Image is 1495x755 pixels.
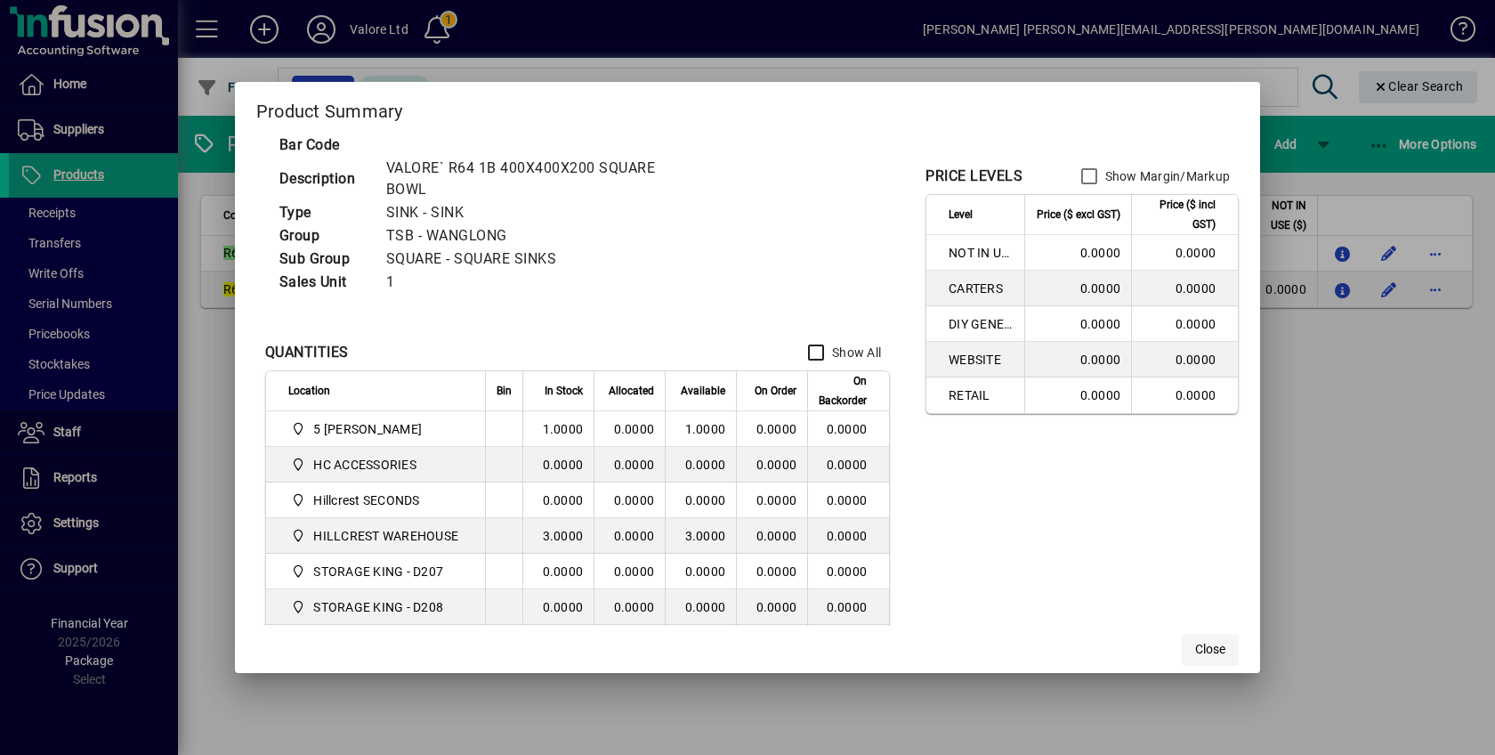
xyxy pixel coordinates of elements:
[1024,235,1131,271] td: 0.0000
[313,456,416,474] span: HC ACCESSORIES
[1131,271,1238,306] td: 0.0000
[1024,271,1131,306] td: 0.0000
[545,381,583,401] span: In Stock
[497,381,512,401] span: Bin
[807,483,889,518] td: 0.0000
[1143,195,1216,234] span: Price ($ incl GST)
[377,201,701,224] td: SINK - SINK
[377,224,701,248] td: TSB - WANGLONG
[271,271,377,294] td: Sales Unit
[1131,342,1238,377] td: 0.0000
[522,554,594,589] td: 0.0000
[265,342,349,363] div: QUANTITIES
[949,280,1014,297] span: CARTERS
[313,563,443,580] span: STORAGE KING - D207
[271,248,377,271] td: Sub Group
[665,518,736,554] td: 3.0000
[665,554,736,589] td: 0.0000
[819,371,867,410] span: On Backorder
[665,483,736,518] td: 0.0000
[288,597,465,618] span: STORAGE KING - D208
[1024,306,1131,342] td: 0.0000
[288,381,330,401] span: Location
[949,386,1014,404] span: RETAIL
[665,447,736,483] td: 0.0000
[949,351,1014,369] span: WEBSITE
[807,518,889,554] td: 0.0000
[949,315,1014,333] span: DIY GENERAL
[756,529,797,543] span: 0.0000
[807,554,889,589] td: 0.0000
[377,157,701,201] td: VALORE` R64 1B 400X400X200 SQUARE BOWL
[288,561,465,582] span: STORAGE KING - D207
[271,201,377,224] td: Type
[609,381,654,401] span: Allocated
[756,493,797,507] span: 0.0000
[313,598,443,616] span: STORAGE KING - D208
[594,554,665,589] td: 0.0000
[828,344,881,361] label: Show All
[235,82,1260,134] h2: Product Summary
[1037,205,1120,224] span: Price ($ excl GST)
[594,589,665,625] td: 0.0000
[756,564,797,579] span: 0.0000
[681,381,725,401] span: Available
[522,447,594,483] td: 0.0000
[756,458,797,472] span: 0.0000
[594,411,665,447] td: 0.0000
[949,244,1014,262] span: NOT IN USE
[756,422,797,436] span: 0.0000
[271,134,377,157] td: Bar Code
[1131,377,1238,413] td: 0.0000
[1131,235,1238,271] td: 0.0000
[288,454,465,475] span: HC ACCESSORIES
[594,518,665,554] td: 0.0000
[755,381,796,401] span: On Order
[949,205,973,224] span: Level
[288,418,465,440] span: 5 Colombo Hamilton
[1102,167,1231,185] label: Show Margin/Markup
[377,248,701,271] td: SQUARE - SQUARE SINKS
[271,157,377,201] td: Description
[522,589,594,625] td: 0.0000
[271,224,377,248] td: Group
[1182,634,1239,666] button: Close
[1024,342,1131,377] td: 0.0000
[288,490,465,511] span: Hillcrest SECONDS
[594,447,665,483] td: 0.0000
[807,447,889,483] td: 0.0000
[925,166,1022,187] div: PRICE LEVELS
[807,589,889,625] td: 0.0000
[1024,377,1131,413] td: 0.0000
[665,411,736,447] td: 1.0000
[522,483,594,518] td: 0.0000
[313,527,458,545] span: HILLCREST WAREHOUSE
[665,589,736,625] td: 0.0000
[288,525,465,547] span: HILLCREST WAREHOUSE
[313,491,419,509] span: Hillcrest SECONDS
[807,411,889,447] td: 0.0000
[522,411,594,447] td: 1.0000
[756,600,797,614] span: 0.0000
[313,420,422,438] span: 5 [PERSON_NAME]
[1195,640,1225,659] span: Close
[1131,306,1238,342] td: 0.0000
[594,483,665,518] td: 0.0000
[522,518,594,554] td: 3.0000
[377,271,701,294] td: 1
